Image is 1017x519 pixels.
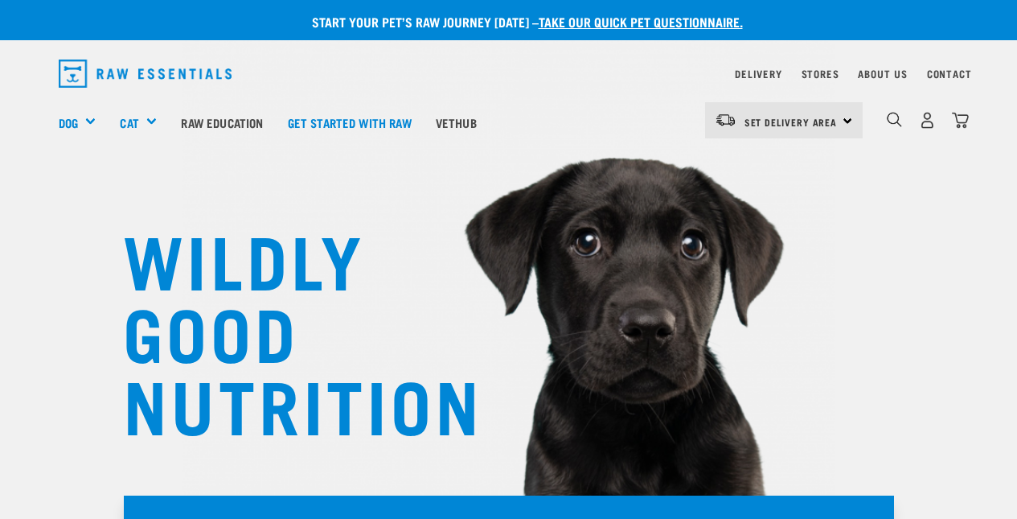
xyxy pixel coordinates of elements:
img: van-moving.png [715,113,736,127]
span: Set Delivery Area [744,119,838,125]
img: home-icon@2x.png [952,112,969,129]
a: Raw Education [169,90,275,154]
a: Cat [120,113,138,132]
img: Raw Essentials Logo [59,60,232,88]
a: Get started with Raw [276,90,424,154]
img: home-icon-1@2x.png [887,112,902,127]
nav: dropdown navigation [46,53,972,94]
a: Stores [802,71,839,76]
a: Contact [927,71,972,76]
a: About Us [858,71,907,76]
a: Dog [59,113,78,132]
a: take our quick pet questionnaire. [539,18,743,25]
img: user.png [919,112,936,129]
a: Vethub [424,90,489,154]
a: Delivery [735,71,781,76]
h1: WILDLY GOOD NUTRITION [123,221,445,439]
